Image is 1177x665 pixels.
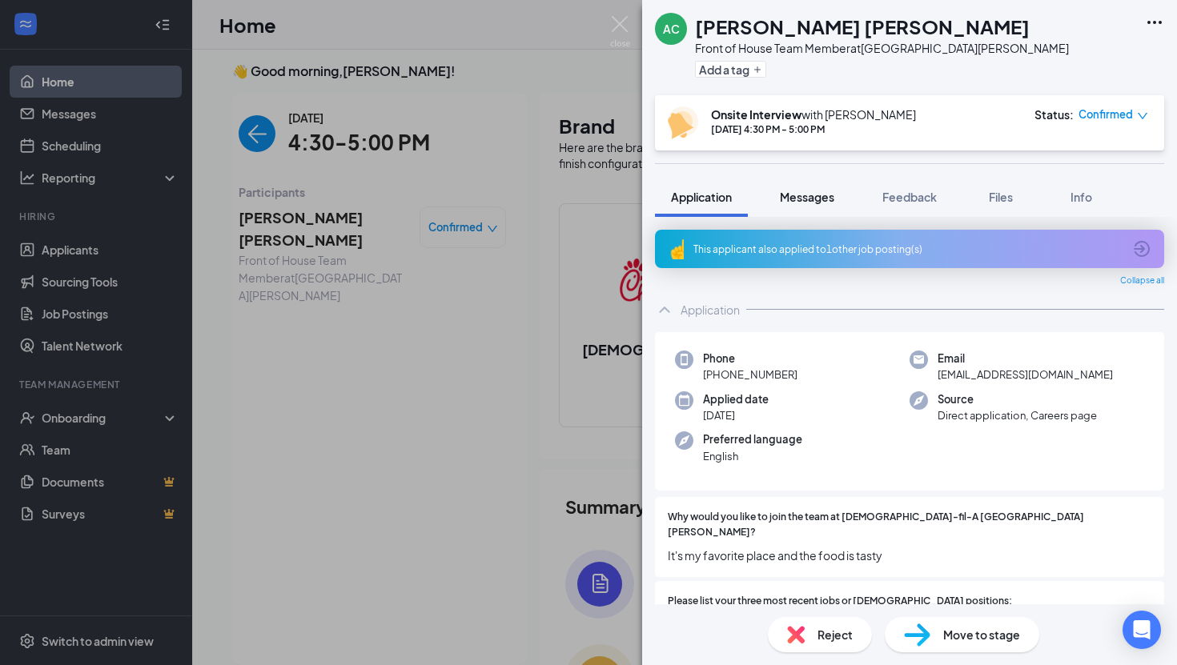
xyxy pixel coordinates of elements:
div: AC [663,21,680,37]
span: Move to stage [943,626,1020,643]
span: English [703,448,802,464]
span: [DATE] [703,407,769,423]
div: Front of House Team Member at [GEOGRAPHIC_DATA][PERSON_NAME] [695,40,1069,56]
span: Applied date [703,391,769,407]
span: Please list your three most recent jobs or [DEMOGRAPHIC_DATA] positions: [668,594,1012,609]
svg: Plus [753,65,762,74]
svg: ChevronUp [655,300,674,319]
span: Email [938,351,1113,367]
span: down [1137,110,1148,122]
span: Files [989,190,1013,204]
span: Phone [703,351,797,367]
span: Confirmed [1079,106,1133,122]
span: Messages [780,190,834,204]
span: Why would you like to join the team at [DEMOGRAPHIC_DATA]-fil-A [GEOGRAPHIC_DATA][PERSON_NAME]? [668,510,1151,540]
div: [DATE] 4:30 PM - 5:00 PM [711,122,916,136]
span: Application [671,190,732,204]
span: [PHONE_NUMBER] [703,367,797,383]
svg: ArrowCircle [1132,239,1151,258]
span: Collapse all [1120,274,1164,287]
b: Onsite Interview [711,107,801,122]
span: [EMAIL_ADDRESS][DOMAIN_NAME] [938,367,1113,383]
svg: Ellipses [1145,13,1164,32]
span: Source [938,391,1097,407]
div: Open Intercom Messenger [1123,611,1161,649]
span: Info [1071,190,1092,204]
span: Reject [817,626,853,643]
span: Preferred language [703,431,802,447]
span: Direct application, Careers page [938,407,1097,423]
div: Application [681,302,740,318]
div: with [PERSON_NAME] [711,106,916,122]
h1: [PERSON_NAME] [PERSON_NAME] [695,13,1030,40]
span: It's my favorite place and the food is tasty [668,547,1151,564]
div: This applicant also applied to 1 other job posting(s) [693,242,1123,256]
button: PlusAdd a tag [695,61,766,78]
span: Feedback [882,190,937,204]
div: Status : [1034,106,1074,122]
